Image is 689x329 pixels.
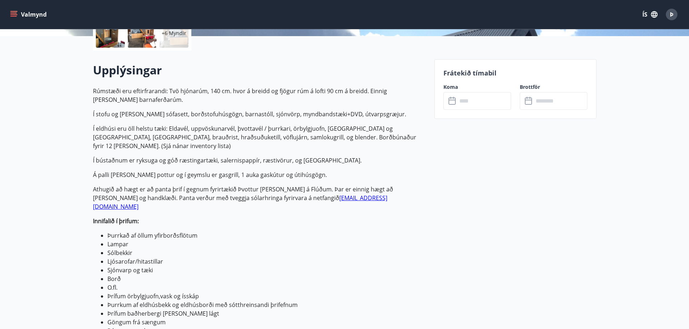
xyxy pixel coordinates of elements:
li: Lampar [107,240,426,248]
label: Koma [443,83,511,91]
li: Borð [107,274,426,283]
li: Þurrkum af eldhúsbekk og eldhúsborði með sótthreinsandi þrifefnum [107,300,426,309]
li: Ljósarofar/hitastillar [107,257,426,266]
strong: Innifalið í þrifum: [93,217,139,225]
li: Sólbekkir [107,248,426,257]
li: Göngum frá sængum [107,318,426,326]
button: menu [9,8,50,21]
li: Þrífum baðherbergi [PERSON_NAME] lágt [107,309,426,318]
li: Þrífum örbylgjuofn,vask og ísskáp [107,292,426,300]
li: Þurrkað af öllum yfirborðsflötum [107,231,426,240]
p: Frátekið tímabil [443,68,587,78]
h2: Upplýsingar [93,62,426,78]
p: Rúmstæði eru eftirfrarandi: Tvö hjónarúm, 140 cm. hvor á breidd og fjögur rúm á lofti 90 cm á bre... [93,87,426,104]
button: Þ [663,6,680,23]
p: Í stofu og [PERSON_NAME] sófasett, borðstofuhúsgögn, barnastóll, sjónvörp, myndbandstæki+DVD, útv... [93,110,426,118]
p: Í eldhúsi eru öll helstu tæki: Eldavél, uppvöskunarvél, þvottavél / þurrkari, örbylgjuofn, [GEOGR... [93,124,426,150]
li: O.fl. [107,283,426,292]
p: Á palli [PERSON_NAME] pottur og í geymslu er gasgrill, 1 auka gaskútur og útihúsgögn. [93,170,426,179]
p: Athugið að hægt er að panta þrif í gegnum fyrirtækið Þvottur [PERSON_NAME] á Flúðum. Þar er einni... [93,185,426,211]
button: ÍS [638,8,662,21]
p: Í bústaðnum er ryksuga og góð ræstingartæki, salernispappír, ræstivörur, og [GEOGRAPHIC_DATA]. [93,156,426,165]
span: Þ [670,10,673,18]
li: Sjónvarp og tæki [107,266,426,274]
p: +6 Myndir [162,30,186,37]
label: Brottför [520,83,587,91]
